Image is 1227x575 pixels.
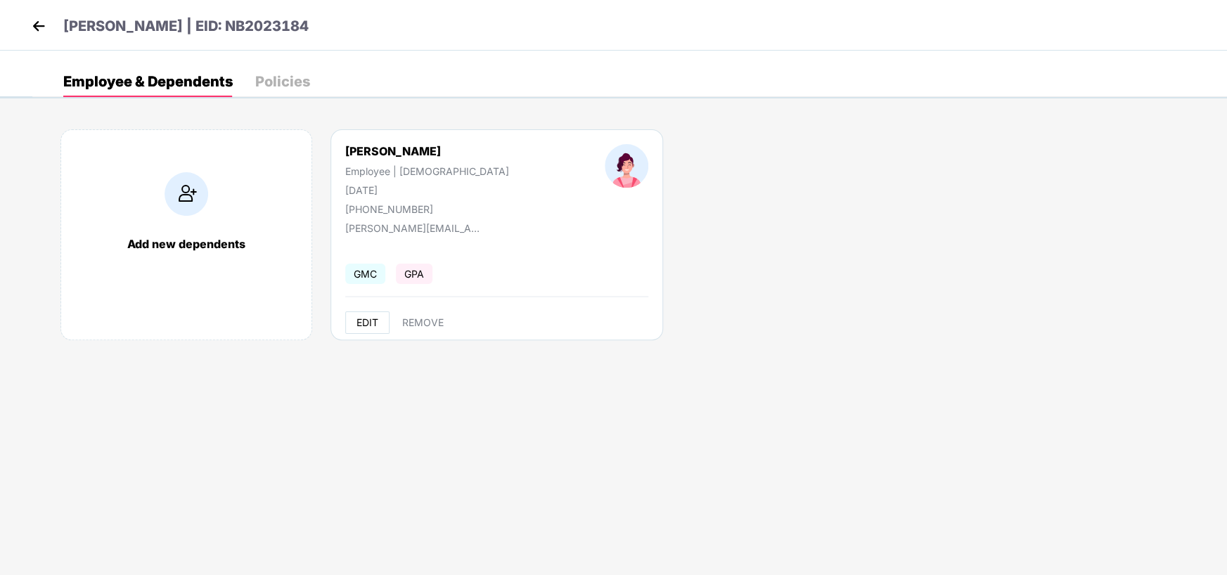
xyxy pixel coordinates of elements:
[345,264,385,284] span: GMC
[345,144,509,158] div: [PERSON_NAME]
[391,311,455,334] button: REMOVE
[28,15,49,37] img: back
[345,184,509,196] div: [DATE]
[345,311,390,334] button: EDIT
[63,15,309,37] p: [PERSON_NAME] | EID: NB2023184
[75,237,297,251] div: Add new dependents
[63,75,233,89] div: Employee & Dependents
[345,222,486,234] div: [PERSON_NAME][EMAIL_ADDRESS][DOMAIN_NAME]
[255,75,310,89] div: Policies
[165,172,208,216] img: addIcon
[356,317,378,328] span: EDIT
[345,165,509,177] div: Employee | [DEMOGRAPHIC_DATA]
[345,203,509,215] div: [PHONE_NUMBER]
[402,317,444,328] span: REMOVE
[605,144,648,188] img: profileImage
[396,264,432,284] span: GPA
